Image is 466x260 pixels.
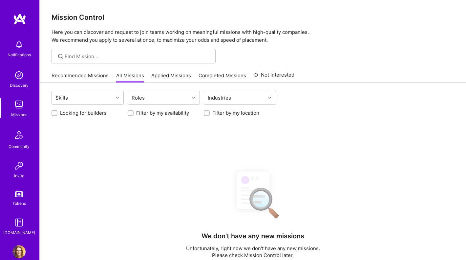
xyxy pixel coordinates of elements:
[11,111,27,118] div: Missions
[199,72,246,83] a: Completed Missions
[9,143,30,150] div: Community
[136,109,189,116] label: Filter by my availability
[52,13,454,21] h3: Mission Control
[12,216,26,229] img: guide book
[54,93,70,103] div: Skills
[116,72,144,83] a: All Missions
[12,38,26,51] img: bell
[65,53,211,60] input: Find Mission...
[15,191,23,197] img: tokens
[12,245,26,258] img: User Avatar
[12,69,26,82] img: discovery
[268,96,271,99] i: icon Chevron
[11,127,27,143] img: Community
[14,172,24,179] div: Invite
[186,245,320,252] p: Unfortunately, right now we don't have any new missions.
[186,252,320,259] p: Please check Mission Control later.
[130,93,146,103] div: Roles
[12,159,26,172] img: Invite
[13,13,26,25] img: logo
[253,71,294,83] a: Not Interested
[116,96,119,99] i: icon Chevron
[10,82,29,89] div: Discovery
[12,98,26,111] img: teamwork
[57,53,64,60] i: icon SearchGrey
[201,232,304,240] h4: We don't have any new missions
[192,96,195,99] i: icon Chevron
[225,166,281,223] img: No Results
[151,72,191,83] a: Applied Missions
[12,200,26,207] div: Tokens
[60,109,107,116] label: Looking for builders
[52,28,454,44] p: Here you can discover and request to join teams working on meaningful missions with high-quality ...
[11,245,27,258] a: User Avatar
[3,229,35,236] div: [DOMAIN_NAME]
[206,93,233,103] div: Industries
[212,109,259,116] label: Filter by my location
[8,51,31,58] div: Notifications
[52,72,109,83] a: Recommended Missions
